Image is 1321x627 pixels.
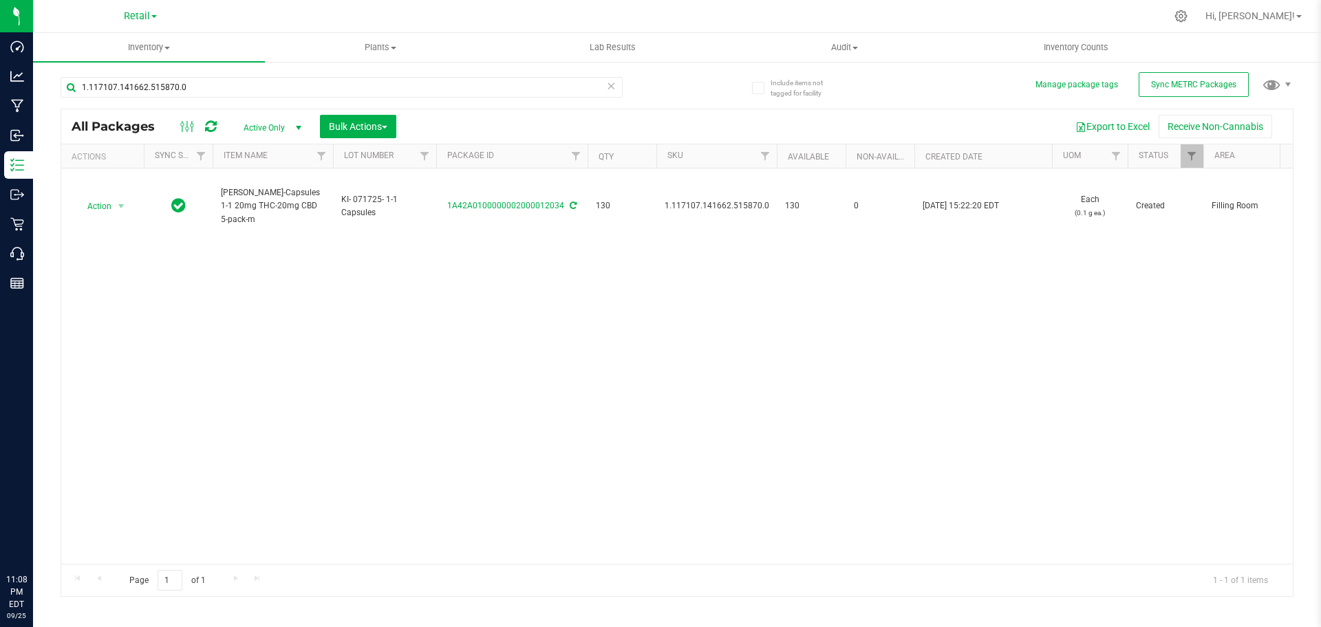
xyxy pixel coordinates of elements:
button: Manage package tags [1035,79,1118,91]
a: Filter [414,144,436,168]
span: Retail [124,10,150,22]
a: Sync Status [155,151,208,160]
a: Filter [565,144,588,168]
a: Non-Available [857,152,918,162]
a: Audit [729,33,960,62]
inline-svg: Outbound [10,188,24,201]
a: Inventory [33,33,265,62]
span: Sync METRC Packages [1151,80,1236,89]
a: 1A42A0100000002000012034 [447,201,564,210]
a: Status [1139,151,1168,160]
a: Available [788,152,829,162]
a: Item Name [224,151,268,160]
span: Lab Results [571,41,654,54]
span: Include items not tagged for facility [771,78,839,98]
span: Each [1060,193,1119,219]
span: Page of 1 [118,570,217,591]
span: [DATE] 15:22:20 EDT [923,199,999,212]
a: SKU [667,151,683,160]
a: Qty [599,152,614,162]
input: 1 [158,570,182,591]
span: 130 [785,199,837,212]
div: Manage settings [1172,10,1190,23]
a: Filter [190,144,213,168]
inline-svg: Reports [10,276,24,290]
a: Plants [265,33,497,62]
input: Search Package ID, Item Name, SKU, Lot or Part Number... [61,77,623,98]
span: Inventory [33,41,265,54]
inline-svg: Inventory [10,158,24,172]
a: UOM [1063,151,1081,160]
span: Plants [266,41,496,54]
p: 09/25 [6,610,27,621]
span: All Packages [72,119,169,134]
a: Lab Results [497,33,729,62]
a: Filter [1105,144,1128,168]
a: Filter [754,144,777,168]
span: Bulk Actions [329,121,387,132]
inline-svg: Manufacturing [10,99,24,113]
span: select [113,197,130,216]
span: Clear [606,77,616,95]
span: Created [1136,199,1195,212]
div: Actions [72,152,138,162]
span: 130 [596,199,648,212]
a: Created Date [925,152,982,162]
span: KI- 071725- 1-1 Capsules [341,193,428,219]
span: Filling Room [1212,199,1298,212]
a: Package ID [447,151,494,160]
inline-svg: Retail [10,217,24,231]
inline-svg: Call Center [10,247,24,261]
a: Inventory Counts [960,33,1192,62]
span: In Sync [171,196,186,215]
a: Area [1214,151,1235,160]
inline-svg: Analytics [10,69,24,83]
span: Hi, [PERSON_NAME]! [1205,10,1295,21]
p: (0.1 g ea.) [1060,206,1119,219]
span: 1.117107.141662.515870.0 [665,199,769,212]
span: Sync from Compliance System [568,201,577,210]
a: Filter [310,144,333,168]
iframe: Resource center [14,517,55,558]
button: Export to Excel [1066,115,1159,138]
span: Audit [729,41,960,54]
p: 11:08 PM EDT [6,573,27,610]
button: Sync METRC Packages [1139,72,1249,97]
inline-svg: Inbound [10,129,24,142]
inline-svg: Dashboard [10,40,24,54]
span: 0 [854,199,906,212]
span: Inventory Counts [1025,41,1127,54]
a: Lot Number [344,151,394,160]
a: Filter [1181,144,1203,168]
span: 1 - 1 of 1 items [1202,570,1279,591]
span: [PERSON_NAME]-Capsules 1-1 20mg THC-20mg CBD 5-pack-m [221,186,325,226]
span: Action [75,197,112,216]
button: Receive Non-Cannabis [1159,115,1272,138]
button: Bulk Actions [320,115,396,138]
